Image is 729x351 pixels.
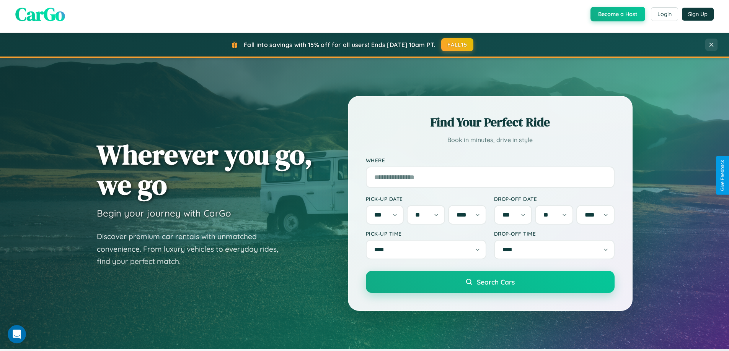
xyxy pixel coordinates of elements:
label: Drop-off Date [494,196,615,202]
h1: Wherever you go, we go [97,139,313,200]
label: Drop-off Time [494,230,615,237]
p: Discover premium car rentals with unmatched convenience. From luxury vehicles to everyday rides, ... [97,230,288,268]
button: Sign Up [682,8,714,21]
span: Fall into savings with 15% off for all users! Ends [DATE] 10am PT. [244,41,435,49]
button: Become a Host [590,7,645,21]
p: Book in minutes, drive in style [366,134,615,146]
label: Pick-up Time [366,230,486,237]
button: Login [651,7,678,21]
button: FALL15 [441,38,473,51]
div: Give Feedback [720,160,725,191]
h2: Find Your Perfect Ride [366,114,615,131]
h3: Begin your journey with CarGo [97,207,231,219]
label: Pick-up Date [366,196,486,202]
label: Where [366,157,615,163]
iframe: Intercom live chat [8,325,26,343]
span: Search Cars [477,278,515,286]
button: Search Cars [366,271,615,293]
span: CarGo [15,2,65,27]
